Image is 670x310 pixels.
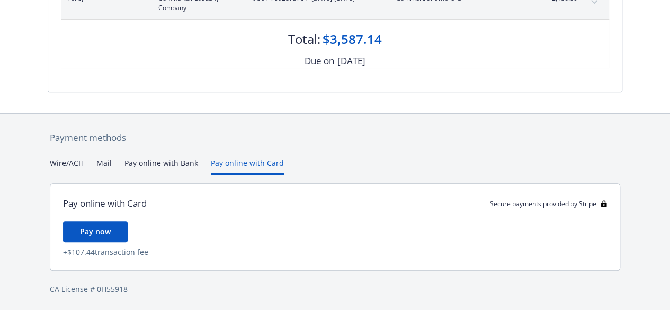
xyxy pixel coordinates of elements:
[490,199,607,208] div: Secure payments provided by Stripe
[323,30,382,48] div: $3,587.14
[305,54,334,68] div: Due on
[337,54,365,68] div: [DATE]
[80,226,111,236] span: Pay now
[50,284,620,295] div: CA License # 0H55918
[288,30,320,48] div: Total:
[63,221,128,242] button: Pay now
[50,157,84,175] button: Wire/ACH
[96,157,112,175] button: Mail
[63,197,147,210] div: Pay online with Card
[50,131,620,145] div: Payment methods
[124,157,198,175] button: Pay online with Bank
[63,246,607,258] div: + $107.44 transaction fee
[211,157,284,175] button: Pay online with Card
